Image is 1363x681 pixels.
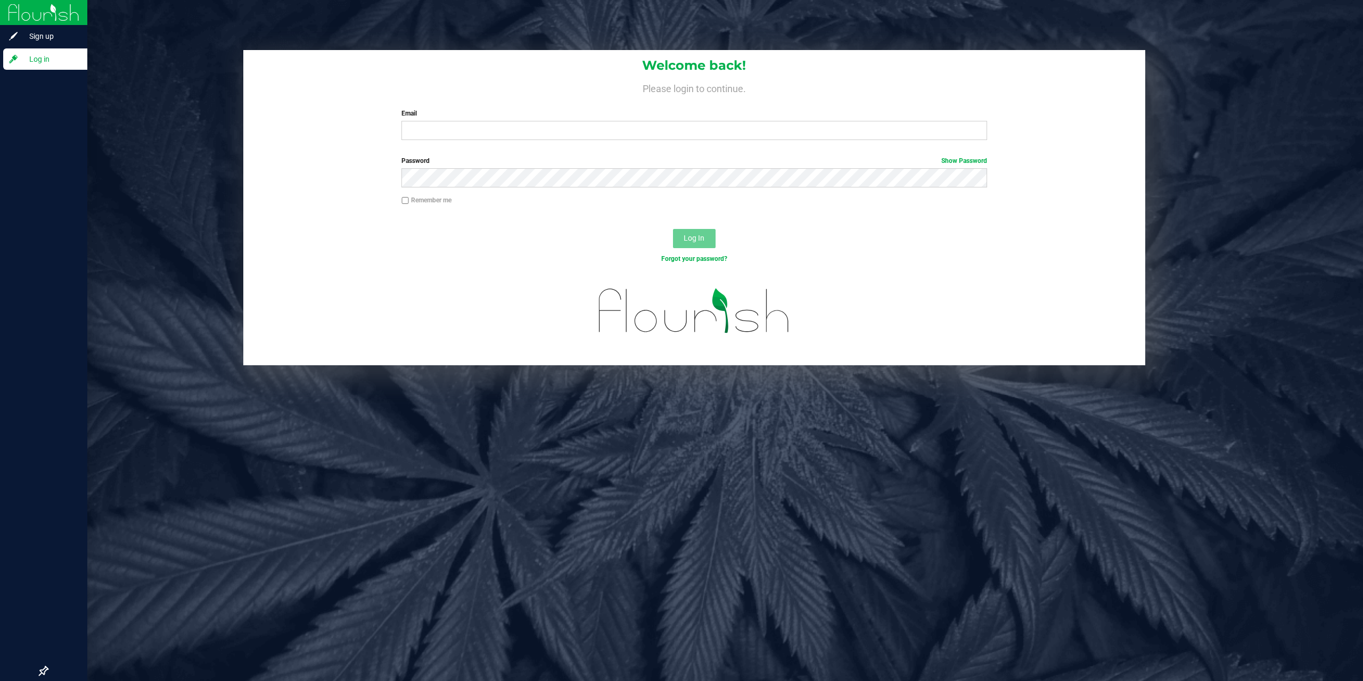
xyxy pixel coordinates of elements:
img: flourish_logo.svg [581,275,807,347]
inline-svg: Sign up [8,31,19,42]
a: Show Password [941,157,987,165]
span: Log In [684,234,704,242]
label: Email [401,109,987,118]
input: Remember me [401,197,409,204]
label: Remember me [401,195,451,205]
span: Password [401,157,430,165]
span: Log in [19,53,83,65]
h1: Welcome back! [243,59,1146,72]
a: Forgot your password? [661,255,727,262]
button: Log In [673,229,716,248]
span: Sign up [19,30,83,43]
h4: Please login to continue. [243,81,1146,94]
inline-svg: Log in [8,54,19,64]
